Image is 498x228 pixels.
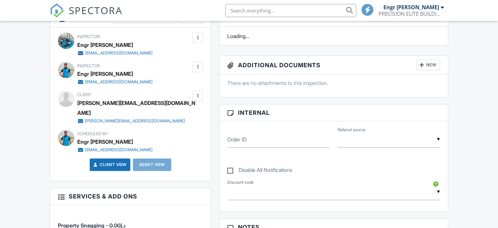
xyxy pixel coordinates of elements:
[77,69,133,79] div: Engr [PERSON_NAME]
[85,118,185,124] div: [PERSON_NAME][EMAIL_ADDRESS][DOMAIN_NAME]
[77,131,108,136] span: Scheduled By
[85,147,153,153] div: [EMAIL_ADDRESS][DOMAIN_NAME]
[383,4,439,10] div: Engr [PERSON_NAME]
[378,10,444,17] div: PRECISION ELITE BUILDING INSPECTION SERVICES L.L.C
[77,50,153,56] a: [EMAIL_ADDRESS][DOMAIN_NAME]
[227,167,292,175] label: Disable All Notifications
[50,188,211,205] h3: Services & Add ons
[77,40,133,50] div: Engr [PERSON_NAME]
[219,56,448,74] h3: Additional Documents
[77,137,133,147] div: Engr [PERSON_NAME]
[77,34,100,39] span: Inspector
[85,79,153,85] div: [EMAIL_ADDRESS][DOMAIN_NAME]
[219,104,448,121] h3: Internal
[227,136,247,143] label: Order ID
[416,60,440,70] div: New
[92,161,127,168] a: Client View
[77,63,100,68] span: Inspector
[50,9,122,23] a: SPECTORA
[225,4,356,17] input: Search everything...
[227,179,254,185] label: Discount code
[50,3,64,18] img: The Best Home Inspection Software - Spectora
[77,147,153,153] a: [EMAIL_ADDRESS][DOMAIN_NAME]
[85,51,153,56] div: [EMAIL_ADDRESS][DOMAIN_NAME]
[77,92,91,97] span: Client
[338,127,365,133] label: Referral source
[227,79,440,87] p: There are no attachments to this inspection.
[69,3,122,17] span: SPECTORA
[77,118,191,124] a: [PERSON_NAME][EMAIL_ADDRESS][DOMAIN_NAME]
[77,98,196,118] div: [PERSON_NAME][EMAIL_ADDRESS][DOMAIN_NAME]
[77,79,153,85] a: [EMAIL_ADDRESS][DOMAIN_NAME]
